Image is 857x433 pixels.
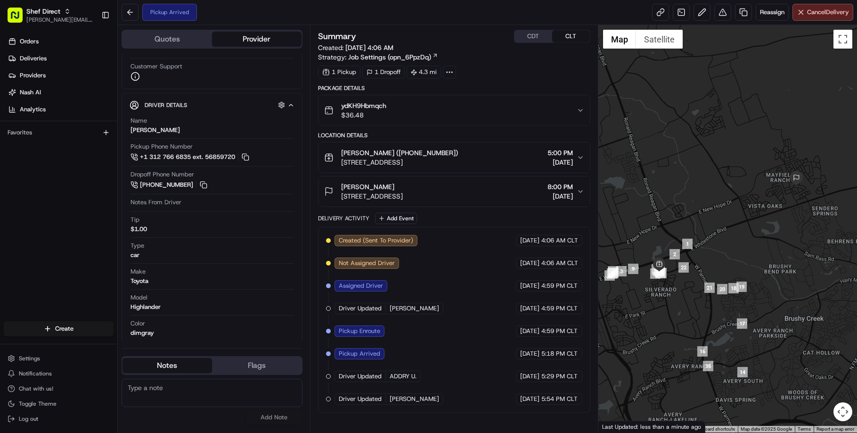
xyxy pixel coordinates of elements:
[607,268,617,279] div: 7
[628,264,638,274] div: 9
[345,43,393,52] span: [DATE] 4:06 AM
[318,84,590,92] div: Package Details
[131,170,194,179] span: Dropoff Phone Number
[131,152,251,162] button: +1 312 766 6835 ext. 56859720
[131,329,154,337] div: dimgray
[4,85,117,100] a: Nash AI
[601,420,632,433] a: Open this area in Google Maps (opens a new window)
[131,126,180,134] div: [PERSON_NAME]
[604,270,615,281] div: 8
[833,402,852,421] button: Map camera controls
[20,37,39,46] span: Orders
[520,259,539,267] span: [DATE]
[102,160,106,167] span: •
[131,62,182,71] span: Customer Support
[541,327,578,335] span: 4:59 PM CLT
[608,266,618,276] div: 5
[339,327,380,335] span: Pickup Enroute
[339,236,413,245] span: Created (Sent To Provider)
[9,176,24,192] img: Vicente Ramirez
[798,426,811,432] a: Terms
[541,304,578,313] span: 4:59 PM CLT
[9,104,26,121] img: 1736555255976-a54dd68f-1ca7-489b-9aae-adbdc363a1c4
[318,215,369,222] div: Delivery Activity
[131,293,147,302] span: Model
[603,30,636,49] button: Show street map
[19,160,26,168] img: 1736555255976-a54dd68f-1ca7-489b-9aae-adbdc363a1c4
[80,225,87,233] div: 💻
[4,34,117,49] a: Orders
[728,283,739,293] div: 18
[520,372,539,381] span: [DATE]
[131,319,145,328] span: Color
[341,158,458,167] span: [STREET_ADDRESS]
[19,400,57,408] span: Toggle Theme
[20,54,47,63] span: Deliveries
[4,382,114,395] button: Chat with us!
[339,372,382,381] span: Driver Updated
[131,142,193,151] span: Pickup Phone Number
[833,30,852,49] button: Toggle fullscreen view
[339,282,383,290] span: Assigned Driver
[122,32,212,47] button: Quotes
[55,325,73,333] span: Create
[318,32,356,41] h3: Summary
[78,185,82,193] span: •
[547,148,573,158] span: 5:00 PM
[339,304,382,313] span: Driver Updated
[678,262,689,273] div: 22
[4,102,117,117] a: Analytics
[520,395,539,403] span: [DATE]
[131,251,139,259] div: car
[341,182,394,192] span: [PERSON_NAME]
[636,30,683,49] button: Show satellite imagery
[4,367,114,380] button: Notifications
[339,350,380,358] span: Pickup Arrived
[816,426,854,432] a: Report a map error
[122,358,212,373] button: Notes
[131,180,209,190] a: [PHONE_NUMBER]
[145,101,187,109] span: Driver Details
[9,23,28,42] img: Nash
[318,142,590,173] button: [PERSON_NAME] ([PHONE_NUMBER])[STREET_ADDRESS]5:00 PM[DATE]
[704,283,715,293] div: 21
[4,412,114,425] button: Log out
[131,216,139,224] span: Tip
[140,153,235,161] span: +1 312 766 6835 ext. 56859720
[520,304,539,313] span: [DATE]
[212,358,302,373] button: Flags
[9,51,171,67] p: Welcome 👋
[318,176,590,207] button: [PERSON_NAME][STREET_ADDRESS]8:00 PM[DATE]
[212,32,302,47] button: Provider
[737,367,748,377] div: 14
[717,284,727,294] div: 20
[24,75,155,84] input: Clear
[83,185,103,193] span: [DATE]
[348,52,431,62] span: Job Settings (opn_6PpzDq)
[598,421,705,433] div: Last Updated: less than a minute ago
[407,66,441,79] div: 4.3 mi
[339,395,382,403] span: Driver Updated
[131,117,147,125] span: Name
[89,225,151,234] span: API Documentation
[318,66,360,79] div: 1 Pickup
[697,346,708,357] div: 16
[541,395,578,403] span: 5:54 PM CLT
[26,16,94,24] button: [PERSON_NAME][EMAIL_ADDRESS][DOMAIN_NAME]
[9,136,60,144] div: Past conversations
[348,52,438,62] a: Job Settings (opn_6PpzDq)
[541,282,578,290] span: 4:59 PM CLT
[4,352,114,365] button: Settings
[4,68,117,83] a: Providers
[375,213,417,224] button: Add Event
[318,52,438,62] div: Strategy:
[26,7,60,16] span: Shef Direct
[520,350,539,358] span: [DATE]
[19,355,40,362] span: Settings
[756,4,789,21] button: Reassign
[29,185,76,193] span: [PERSON_NAME]
[547,182,573,192] span: 8:00 PM
[541,236,578,245] span: 4:06 AM CLT
[552,30,590,42] button: CLT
